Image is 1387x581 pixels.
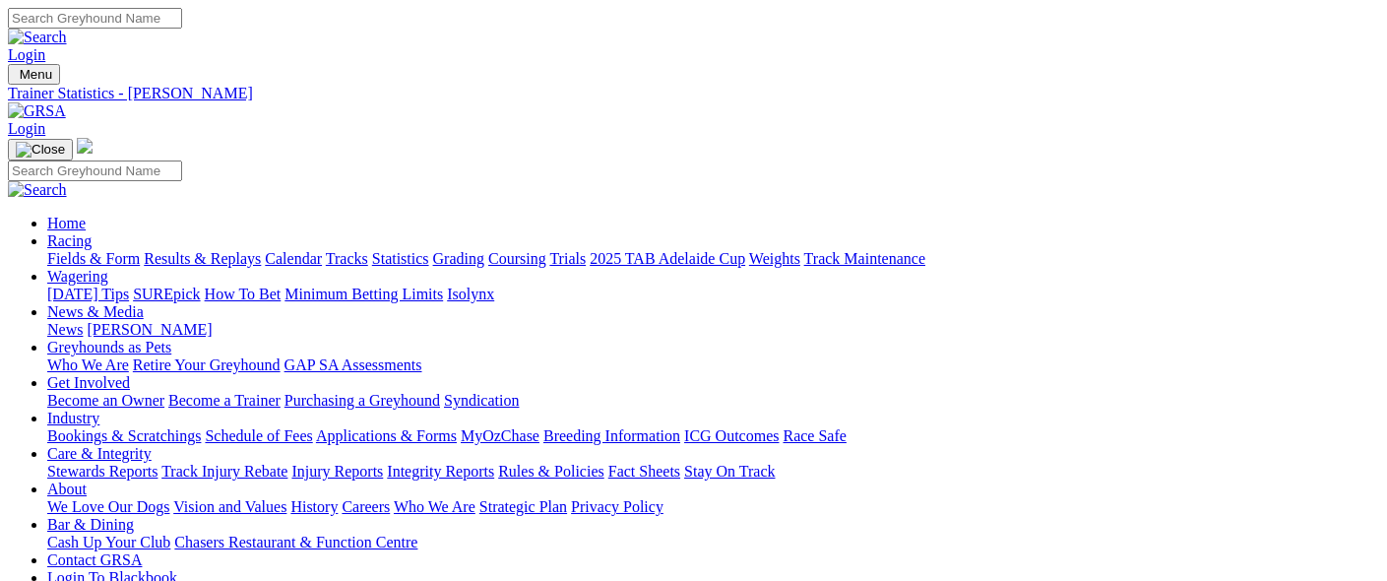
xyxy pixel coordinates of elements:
[47,534,170,550] a: Cash Up Your Club
[47,516,134,533] a: Bar & Dining
[47,410,99,426] a: Industry
[47,215,86,231] a: Home
[571,498,663,515] a: Privacy Policy
[749,250,800,267] a: Weights
[8,102,66,120] img: GRSA
[47,551,142,568] a: Contact GRSA
[16,142,65,158] img: Close
[47,463,158,480] a: Stewards Reports
[87,321,212,338] a: [PERSON_NAME]
[47,321,1379,339] div: News & Media
[543,427,680,444] a: Breeding Information
[498,463,604,480] a: Rules & Policies
[8,46,45,63] a: Login
[433,250,484,267] a: Grading
[284,392,440,409] a: Purchasing a Greyhound
[47,534,1379,551] div: Bar & Dining
[47,339,171,355] a: Greyhounds as Pets
[47,498,1379,516] div: About
[265,250,322,267] a: Calendar
[47,481,87,497] a: About
[387,463,494,480] a: Integrity Reports
[488,250,546,267] a: Coursing
[47,463,1379,481] div: Care & Integrity
[284,286,443,302] a: Minimum Betting Limits
[47,356,1379,374] div: Greyhounds as Pets
[47,427,1379,445] div: Industry
[161,463,287,480] a: Track Injury Rebate
[133,356,281,373] a: Retire Your Greyhound
[8,120,45,137] a: Login
[47,392,164,409] a: Become an Owner
[47,286,1379,303] div: Wagering
[590,250,745,267] a: 2025 TAB Adelaide Cup
[173,498,286,515] a: Vision and Values
[783,427,846,444] a: Race Safe
[804,250,925,267] a: Track Maintenance
[168,392,281,409] a: Become a Trainer
[133,286,200,302] a: SUREpick
[684,463,775,480] a: Stay On Track
[326,250,368,267] a: Tracks
[47,303,144,320] a: News & Media
[47,232,92,249] a: Racing
[174,534,417,550] a: Chasers Restaurant & Function Centre
[290,498,338,515] a: History
[342,498,390,515] a: Careers
[47,374,130,391] a: Get Involved
[47,445,152,462] a: Care & Integrity
[8,139,73,161] button: Toggle navigation
[77,138,93,154] img: logo-grsa-white.png
[608,463,680,480] a: Fact Sheets
[47,250,140,267] a: Fields & Form
[316,427,457,444] a: Applications & Forms
[8,64,60,85] button: Toggle navigation
[372,250,429,267] a: Statistics
[291,463,383,480] a: Injury Reports
[444,392,519,409] a: Syndication
[20,67,52,82] span: Menu
[447,286,494,302] a: Isolynx
[205,427,312,444] a: Schedule of Fees
[47,356,129,373] a: Who We Are
[205,286,282,302] a: How To Bet
[144,250,261,267] a: Results & Replays
[549,250,586,267] a: Trials
[47,268,108,285] a: Wagering
[394,498,475,515] a: Who We Are
[8,181,67,199] img: Search
[479,498,567,515] a: Strategic Plan
[8,8,182,29] input: Search
[47,427,201,444] a: Bookings & Scratchings
[8,161,182,181] input: Search
[684,427,779,444] a: ICG Outcomes
[47,250,1379,268] div: Racing
[8,29,67,46] img: Search
[47,392,1379,410] div: Get Involved
[461,427,539,444] a: MyOzChase
[8,85,1379,102] a: Trainer Statistics - [PERSON_NAME]
[47,498,169,515] a: We Love Our Dogs
[47,286,129,302] a: [DATE] Tips
[284,356,422,373] a: GAP SA Assessments
[47,321,83,338] a: News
